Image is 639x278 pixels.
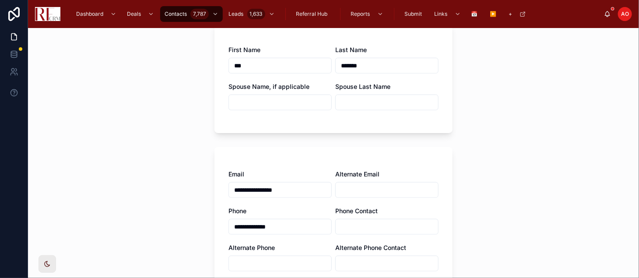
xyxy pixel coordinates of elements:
[490,11,497,18] span: ▶️
[435,11,448,18] span: Links
[405,11,422,18] span: Submit
[225,6,279,22] a: Leads1,633
[228,244,275,251] span: Alternate Phone
[67,4,604,24] div: scrollable content
[335,244,406,251] span: Alternate Phone Contact
[160,6,223,22] a: Contacts7,787
[400,6,428,22] a: Submit
[509,11,513,18] span: +
[229,11,244,18] span: Leads
[296,11,328,18] span: Referral Hub
[190,9,209,19] div: 7,787
[228,170,244,178] span: Email
[292,6,334,22] a: Referral Hub
[486,6,503,22] a: ▶️
[351,11,370,18] span: Reports
[335,46,367,53] span: Last Name
[621,11,629,18] span: AO
[123,6,158,22] a: Deals
[228,83,309,90] span: Spouse Name, if applicable
[335,83,390,90] span: Spouse Last Name
[228,46,260,53] span: First Name
[467,6,484,22] a: 📅
[165,11,187,18] span: Contacts
[347,6,388,22] a: Reports
[127,11,141,18] span: Deals
[430,6,465,22] a: Links
[76,11,103,18] span: Dashboard
[505,6,530,22] a: +
[335,207,378,215] span: Phone Contact
[247,9,265,19] div: 1,633
[35,7,60,21] img: App logo
[72,6,121,22] a: Dashboard
[335,170,379,178] span: Alternate Email
[228,207,246,215] span: Phone
[471,11,478,18] span: 📅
